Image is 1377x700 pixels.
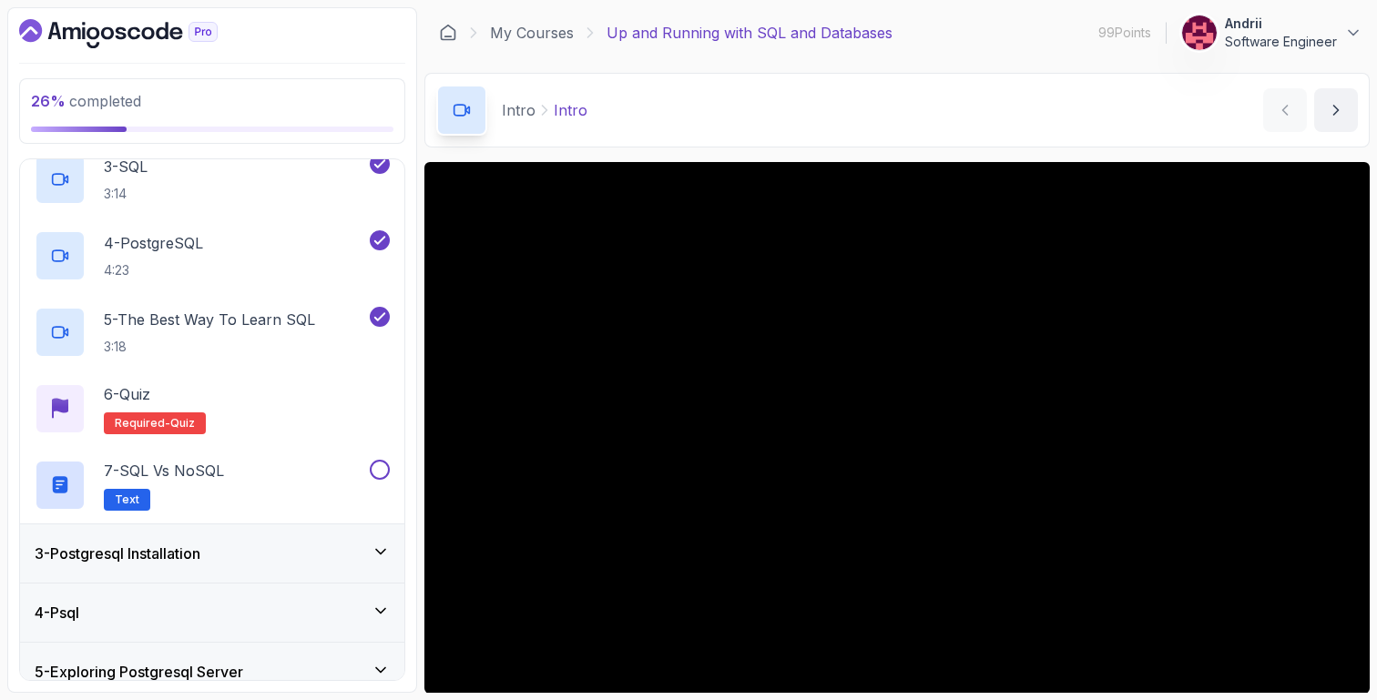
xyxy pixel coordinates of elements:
[170,416,195,431] span: quiz
[104,261,203,279] p: 4:23
[104,156,148,178] p: 3 - SQL
[104,383,150,405] p: 6 - Quiz
[115,492,139,507] span: Text
[35,154,390,205] button: 3-SQL3:14
[19,19,260,48] a: Dashboard
[1098,24,1151,42] p: 99 Points
[502,99,535,121] p: Intro
[1314,88,1358,132] button: next content
[35,602,79,624] h3: 4 - Psql
[1225,33,1337,51] p: Software Engineer
[35,383,390,434] button: 6-QuizRequired-quiz
[115,416,170,431] span: Required-
[554,99,587,121] p: Intro
[35,661,243,683] h3: 5 - Exploring Postgresql Server
[104,232,203,254] p: 4 - PostgreSQL
[424,162,1370,694] iframe: 1 - Intro
[1225,15,1337,33] p: Andrii
[104,185,148,203] p: 3:14
[35,307,390,358] button: 5-The Best Way To Learn SQL3:18
[104,460,224,482] p: 7 - SQL vs NoSQL
[31,92,141,110] span: completed
[1182,15,1217,50] img: user profile image
[439,24,457,42] a: Dashboard
[104,338,315,356] p: 3:18
[31,92,66,110] span: 26 %
[1181,15,1362,51] button: user profile imageAndriiSoftware Engineer
[1263,88,1307,132] button: previous content
[35,230,390,281] button: 4-PostgreSQL4:23
[20,583,404,642] button: 4-Psql
[104,309,315,330] p: 5 - The Best Way To Learn SQL
[490,22,574,44] a: My Courses
[607,22,892,44] p: Up and Running with SQL and Databases
[35,543,200,564] h3: 3 - Postgresql Installation
[20,524,404,583] button: 3-Postgresql Installation
[35,460,390,511] button: 7-SQL vs NoSQLText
